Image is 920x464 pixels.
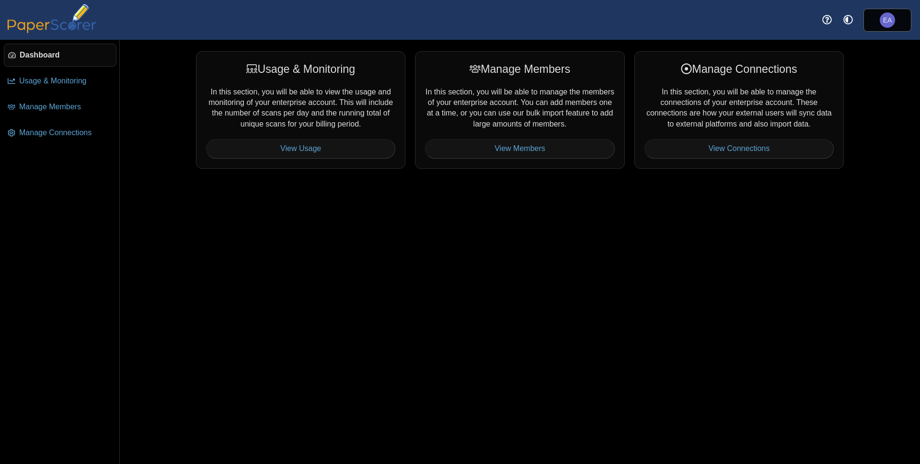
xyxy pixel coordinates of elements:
[196,51,405,168] div: In this section, you will be able to view the usage and monitoring of your enterprise account. Th...
[19,128,113,138] span: Manage Connections
[206,139,395,158] a: View Usage
[880,12,895,28] span: Enterprise Admin 1
[4,44,116,67] a: Dashboard
[644,61,834,77] div: Manage Connections
[19,76,113,86] span: Usage & Monitoring
[4,121,116,144] a: Manage Connections
[634,51,844,168] div: In this section, you will be able to manage the connections of your enterprise account. These con...
[644,139,834,158] a: View Connections
[415,51,624,168] div: In this section, you will be able to manage the members of your enterprise account. You can add m...
[425,139,614,158] a: View Members
[19,102,113,112] span: Manage Members
[863,9,911,32] a: Enterprise Admin 1
[4,4,100,33] img: PaperScorer
[4,70,116,93] a: Usage & Monitoring
[883,17,892,23] span: Enterprise Admin 1
[20,50,112,60] span: Dashboard
[4,26,100,35] a: PaperScorer
[206,61,395,77] div: Usage & Monitoring
[4,95,116,118] a: Manage Members
[425,61,614,77] div: Manage Members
